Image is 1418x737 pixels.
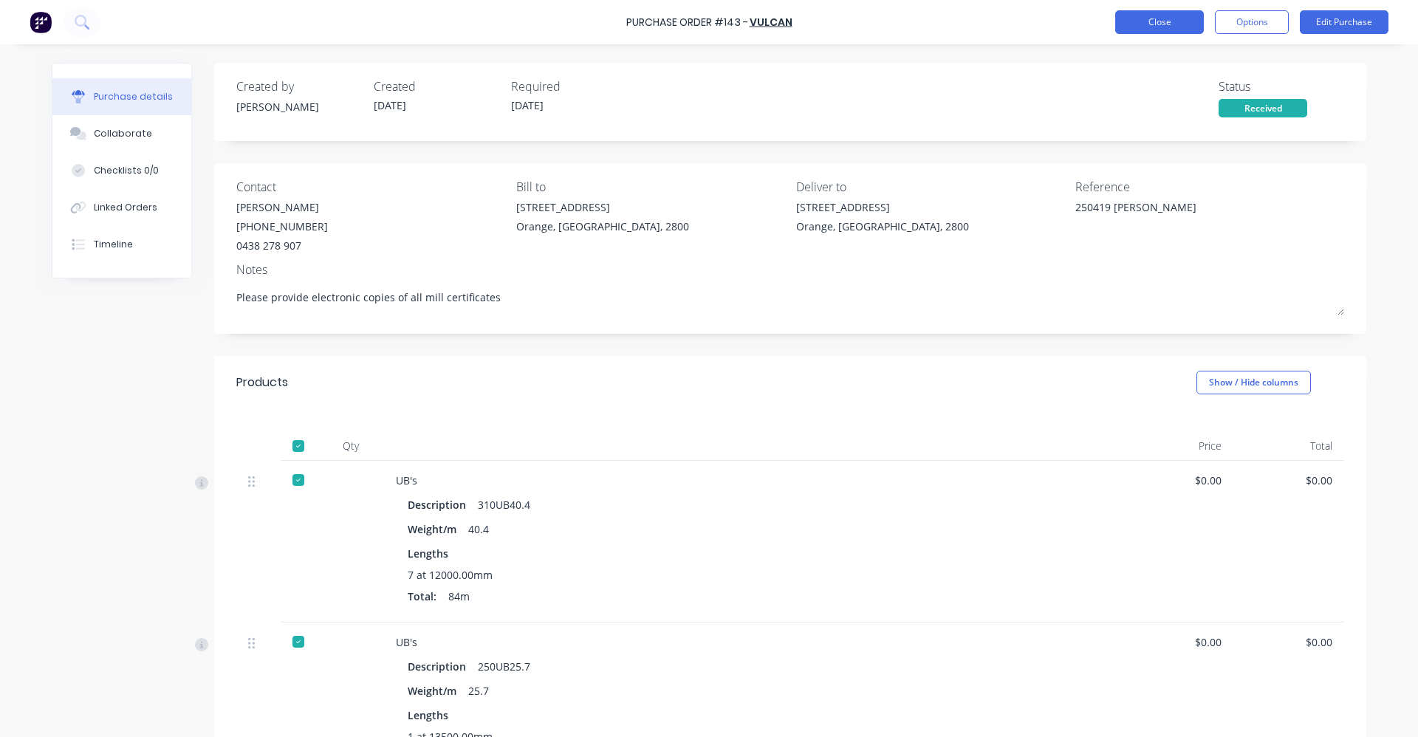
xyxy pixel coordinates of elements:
[236,78,362,95] div: Created by
[511,78,637,95] div: Required
[408,494,478,515] div: Description
[1123,431,1233,461] div: Price
[236,99,362,114] div: [PERSON_NAME]
[236,199,328,215] div: [PERSON_NAME]
[236,238,328,253] div: 0438 278 907
[1196,371,1311,394] button: Show / Hide columns
[52,189,191,226] button: Linked Orders
[408,680,468,702] div: Weight/m
[318,431,384,461] div: Qty
[374,78,499,95] div: Created
[478,494,530,515] div: 310UB40.4
[52,152,191,189] button: Checklists 0/0
[408,656,478,677] div: Description
[396,473,1111,488] div: UB's
[1233,431,1344,461] div: Total
[516,219,689,234] div: Orange, [GEOGRAPHIC_DATA], 2800
[448,589,470,604] span: 84m
[408,567,493,583] span: 7 at 12000.00mm
[516,199,689,215] div: [STREET_ADDRESS]
[1075,199,1260,233] textarea: 250419 [PERSON_NAME]
[1300,10,1388,34] button: Edit Purchase
[94,201,157,214] div: Linked Orders
[1134,634,1222,650] div: $0.00
[1245,473,1332,488] div: $0.00
[468,518,489,540] div: 40.4
[1075,178,1344,196] div: Reference
[94,164,159,177] div: Checklists 0/0
[94,90,173,103] div: Purchase details
[408,546,448,561] span: Lengths
[1219,78,1344,95] div: Status
[796,199,969,215] div: [STREET_ADDRESS]
[408,707,448,723] span: Lengths
[626,15,748,30] div: Purchase Order #143 -
[1219,99,1307,117] div: Received
[52,115,191,152] button: Collaborate
[1245,634,1332,650] div: $0.00
[236,261,1344,278] div: Notes
[94,238,133,251] div: Timeline
[1134,473,1222,488] div: $0.00
[796,178,1065,196] div: Deliver to
[236,282,1344,315] textarea: Please provide electronic copies of all mill certificates
[396,634,1111,650] div: UB's
[236,178,505,196] div: Contact
[750,15,792,30] a: Vulcan
[94,127,152,140] div: Collaborate
[1115,10,1204,34] button: Close
[796,219,969,234] div: Orange, [GEOGRAPHIC_DATA], 2800
[236,374,288,391] div: Products
[478,656,530,677] div: 250UB25.7
[468,680,489,702] div: 25.7
[408,589,436,604] span: Total:
[516,178,785,196] div: Bill to
[52,226,191,263] button: Timeline
[52,78,191,115] button: Purchase details
[30,11,52,33] img: Factory
[1215,10,1289,34] button: Options
[236,219,328,234] div: [PHONE_NUMBER]
[408,518,468,540] div: Weight/m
